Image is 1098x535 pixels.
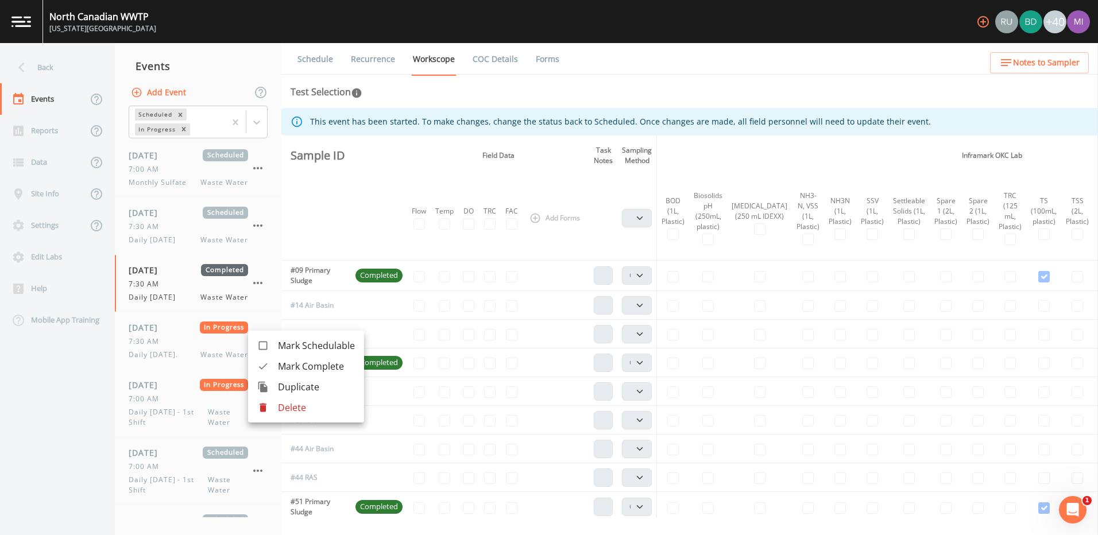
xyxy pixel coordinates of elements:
[278,401,355,414] p: Delete
[278,339,355,352] span: Mark Schedulable
[1059,496,1087,524] iframe: Intercom live chat
[278,359,355,373] span: Mark Complete
[278,380,355,394] span: Duplicate
[1082,496,1092,505] span: 1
